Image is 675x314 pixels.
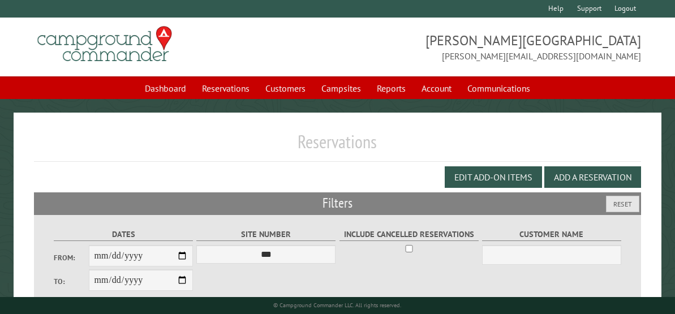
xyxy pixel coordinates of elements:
a: Customers [259,78,312,99]
button: Edit Add-on Items [445,166,542,188]
a: Dashboard [138,78,193,99]
a: Reports [370,78,412,99]
h1: Reservations [34,131,642,162]
h2: Filters [34,192,642,214]
a: Campsites [315,78,368,99]
button: Add a Reservation [544,166,641,188]
label: Site Number [196,228,336,241]
small: © Campground Commander LLC. All rights reserved. [273,302,401,309]
a: Communications [461,78,537,99]
label: To: [54,276,88,287]
label: Include Cancelled Reservations [339,228,479,241]
label: Customer Name [482,228,621,241]
button: Reset [606,196,639,212]
a: Account [415,78,458,99]
label: From: [54,252,88,263]
span: [PERSON_NAME][GEOGRAPHIC_DATA] [PERSON_NAME][EMAIL_ADDRESS][DOMAIN_NAME] [338,31,642,63]
label: Dates [54,228,193,241]
a: Reservations [195,78,256,99]
img: Campground Commander [34,22,175,66]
